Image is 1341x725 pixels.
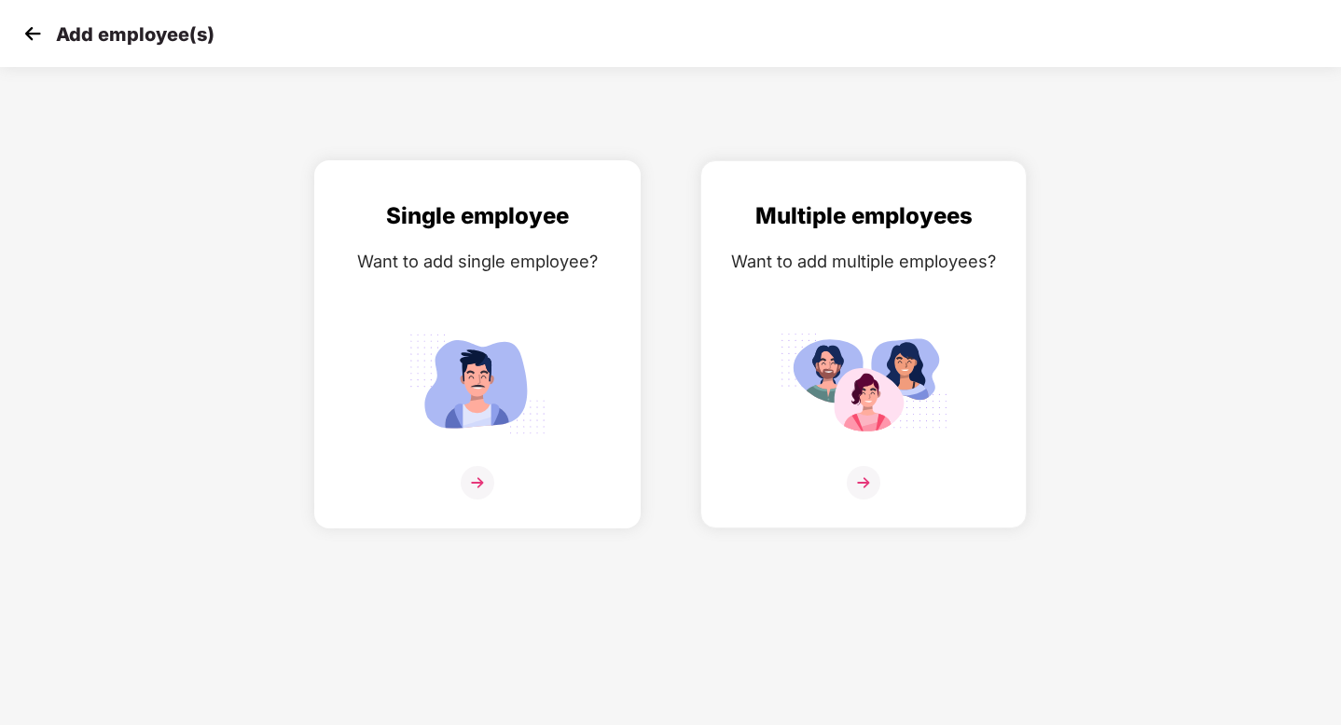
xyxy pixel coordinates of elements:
[720,248,1007,275] div: Want to add multiple employees?
[394,325,561,442] img: svg+xml;base64,PHN2ZyB4bWxucz0iaHR0cDovL3d3dy53My5vcmcvMjAwMC9zdmciIGlkPSJTaW5nbGVfZW1wbG95ZWUiIH...
[461,466,494,499] img: svg+xml;base64,PHN2ZyB4bWxucz0iaHR0cDovL3d3dy53My5vcmcvMjAwMC9zdmciIHdpZHRoPSIzNiIgaGVpZ2h0PSIzNi...
[720,198,1007,234] div: Multiple employees
[847,466,880,499] img: svg+xml;base64,PHN2ZyB4bWxucz0iaHR0cDovL3d3dy53My5vcmcvMjAwMC9zdmciIHdpZHRoPSIzNiIgaGVpZ2h0PSIzNi...
[56,23,214,46] p: Add employee(s)
[780,325,947,442] img: svg+xml;base64,PHN2ZyB4bWxucz0iaHR0cDovL3d3dy53My5vcmcvMjAwMC9zdmciIGlkPSJNdWx0aXBsZV9lbXBsb3llZS...
[334,198,621,234] div: Single employee
[19,20,47,48] img: svg+xml;base64,PHN2ZyB4bWxucz0iaHR0cDovL3d3dy53My5vcmcvMjAwMC9zdmciIHdpZHRoPSIzMCIgaGVpZ2h0PSIzMC...
[334,248,621,275] div: Want to add single employee?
